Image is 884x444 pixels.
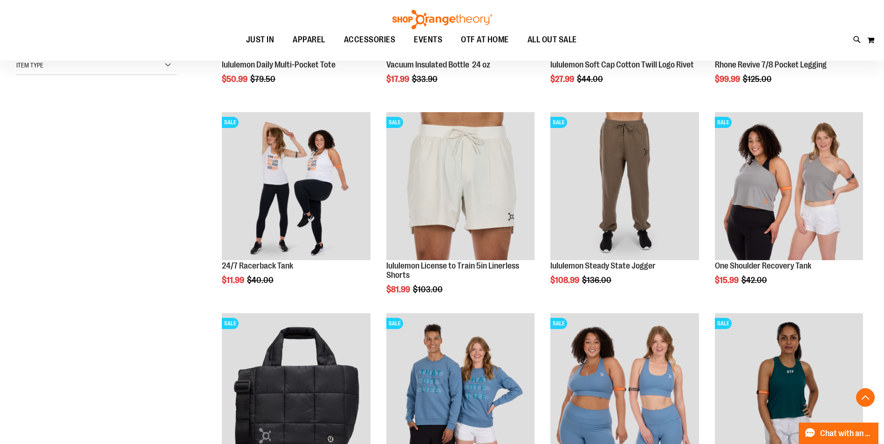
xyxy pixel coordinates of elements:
[16,61,43,69] span: Item Type
[414,29,442,50] span: EVENTS
[386,60,490,69] a: Vacuum Insulated Bottle 24 oz
[386,318,403,329] span: SALE
[222,112,370,260] img: 24/7 Racerback Tank
[582,276,613,285] span: $136.00
[386,117,403,128] span: SALE
[546,108,703,309] div: product
[461,29,509,50] span: OTF AT HOME
[550,112,699,262] a: lululemon Steady State JoggerSALE
[715,112,863,260] img: Main view of One Shoulder Recovery Tank
[250,74,277,84] span: $79.50
[386,112,535,260] img: lululemon License to Train 5in Linerless Shorts
[528,29,577,50] span: ALL OUT SALE
[550,318,567,329] span: SALE
[293,29,325,50] span: APPAREL
[715,117,732,128] span: SALE
[222,318,239,329] span: SALE
[412,74,439,84] span: $33.90
[386,285,411,294] span: $81.99
[550,60,694,69] a: lululemon Soft Cap Cotton Twill Logo Rivet
[550,261,656,270] a: lululemon Steady State Jogger
[550,74,576,84] span: $27.99
[344,29,396,50] span: ACCESSORIES
[222,261,293,270] a: 24/7 Racerback Tank
[386,261,519,280] a: lululemon License to Train 5in Linerless Shorts
[715,318,732,329] span: SALE
[382,108,539,318] div: product
[222,112,370,262] a: 24/7 Racerback TankSALE
[550,112,699,260] img: lululemon Steady State Jogger
[715,74,741,84] span: $99.99
[715,60,827,69] a: Rhone Revive 7/8 Pocket Legging
[715,276,740,285] span: $15.99
[550,117,567,128] span: SALE
[217,108,375,309] div: product
[715,112,863,262] a: Main view of One Shoulder Recovery TankSALE
[391,10,493,29] img: Shop Orangetheory
[386,74,411,84] span: $17.99
[413,285,444,294] span: $103.00
[820,429,873,438] span: Chat with an Expert
[743,74,773,84] span: $125.00
[222,74,249,84] span: $50.99
[222,276,246,285] span: $11.99
[222,117,239,128] span: SALE
[386,112,535,262] a: lululemon License to Train 5in Linerless ShortsSALE
[799,423,879,444] button: Chat with an Expert
[550,276,581,285] span: $108.99
[856,388,875,407] button: Back To Top
[247,276,275,285] span: $40.00
[741,276,768,285] span: $42.00
[246,29,274,50] span: JUST IN
[577,74,604,84] span: $44.00
[715,261,811,270] a: One Shoulder Recovery Tank
[710,108,868,309] div: product
[222,60,336,69] a: lululemon Daily Multi-Pocket Tote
